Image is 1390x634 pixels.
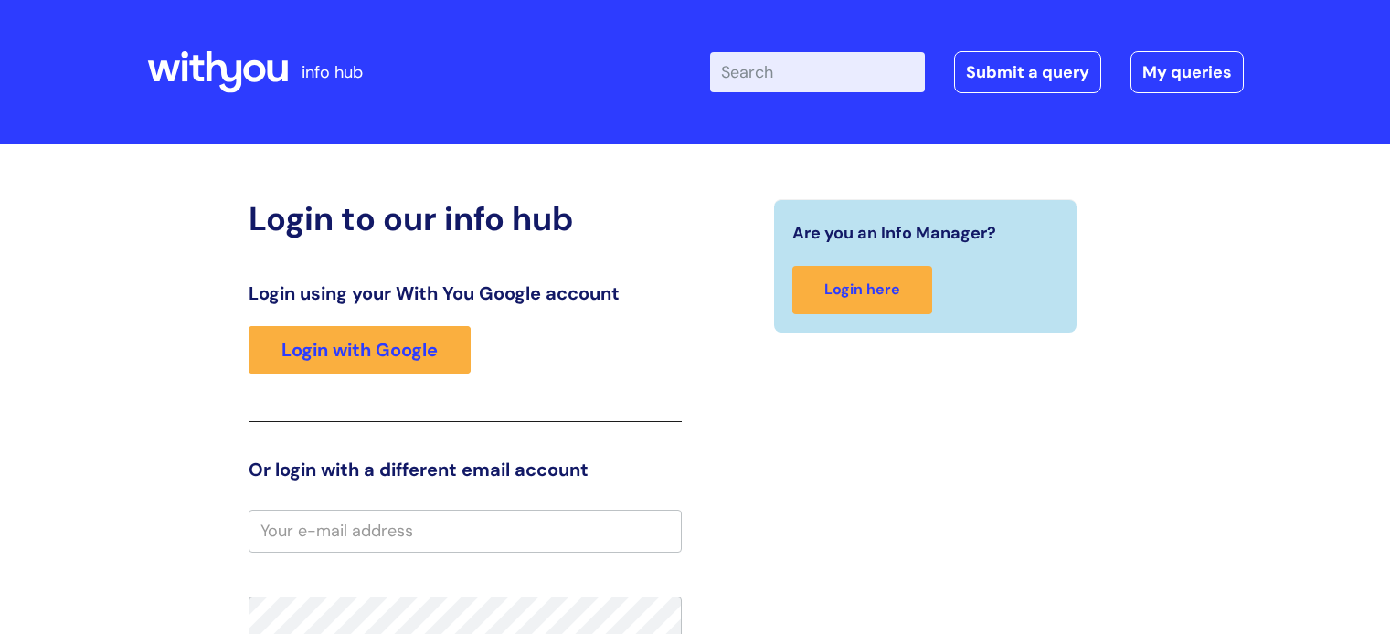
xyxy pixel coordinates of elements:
[249,199,682,238] h2: Login to our info hub
[249,459,682,481] h3: Or login with a different email account
[792,266,932,314] a: Login here
[249,326,471,374] a: Login with Google
[954,51,1101,93] a: Submit a query
[249,282,682,304] h3: Login using your With You Google account
[792,218,996,248] span: Are you an Info Manager?
[249,510,682,552] input: Your e-mail address
[302,58,363,87] p: info hub
[1130,51,1244,93] a: My queries
[710,52,925,92] input: Search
